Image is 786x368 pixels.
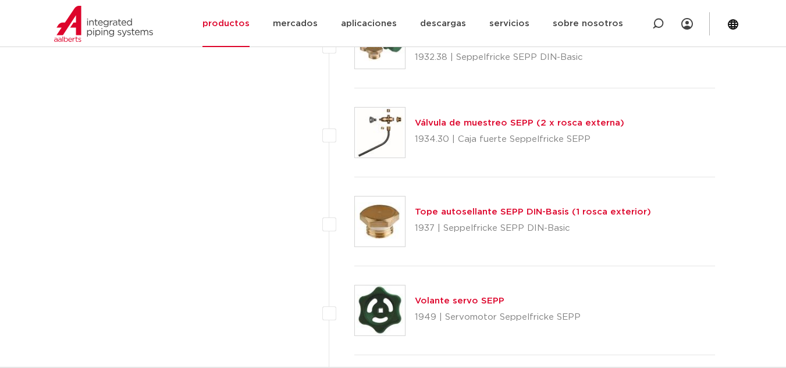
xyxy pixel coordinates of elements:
[415,208,651,216] a: Tope autosellante SEPP DIN-Basis (1 rosca exterior)
[355,108,405,158] img: Miniatura de válvula de muestreo SEPP (2 x rosca externa)
[553,19,623,28] font: sobre nosotros
[341,19,397,28] font: aplicaciones
[202,19,250,28] font: productos
[415,313,581,321] font: 1949 | Servomotor Seppelfricke SEPP
[415,53,583,62] font: 1932.38 | Seppelfricke SEPP DIN-Basic
[273,19,318,28] font: mercados
[415,119,624,127] a: Válvula de muestreo SEPP (2 x rosca externa)
[489,19,529,28] font: servicios
[415,224,570,233] font: 1937 | Seppelfricke SEPP DIN-Basic
[415,296,504,305] a: Volante servo SEPP
[355,285,405,335] img: Miniatura del volante servo SEPP
[355,196,405,246] img: Miniatura para tope autosellante SEPP DIN-Basis (1 rosca exterior)
[415,135,591,144] font: 1934.30 | Caja fuerte Seppelfricke SEPP
[420,19,466,28] font: descargas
